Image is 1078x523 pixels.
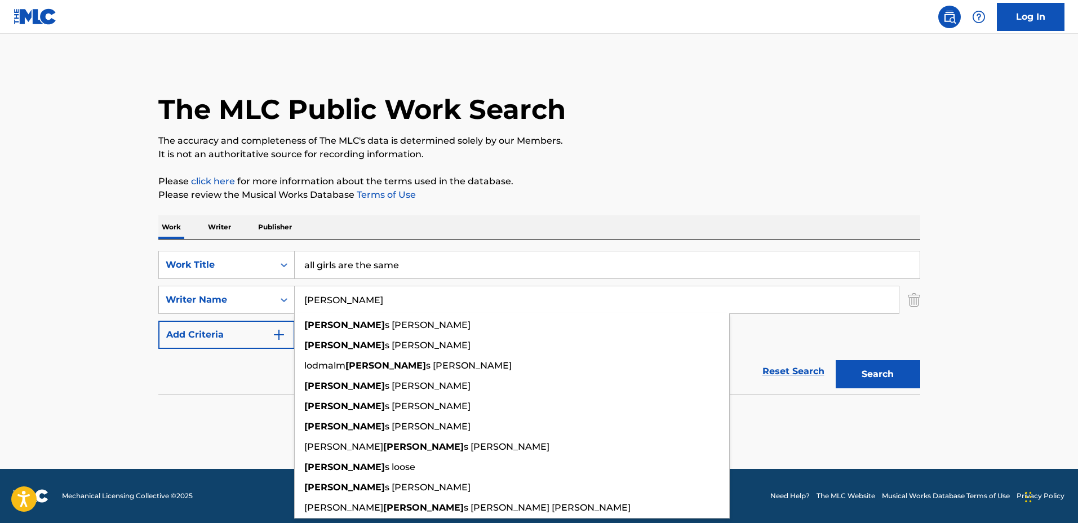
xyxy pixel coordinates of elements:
span: lodmalm [304,360,345,371]
a: Public Search [938,6,961,28]
img: search [943,10,956,24]
span: s loose [385,462,415,472]
p: The accuracy and completeness of The MLC's data is determined solely by our Members. [158,134,920,148]
strong: [PERSON_NAME] [383,502,464,513]
span: s [PERSON_NAME] [385,380,471,391]
a: Privacy Policy [1017,491,1064,501]
span: [PERSON_NAME] [304,502,383,513]
div: Help [968,6,990,28]
a: Log In [997,3,1064,31]
span: s [PERSON_NAME] [464,441,549,452]
strong: [PERSON_NAME] [304,380,385,391]
strong: [PERSON_NAME] [304,340,385,351]
img: MLC Logo [14,8,57,25]
img: help [972,10,986,24]
span: s [PERSON_NAME] [385,401,471,411]
span: s [PERSON_NAME] [PERSON_NAME] [464,502,631,513]
div: Writer Name [166,293,267,307]
p: Please review the Musical Works Database [158,188,920,202]
strong: [PERSON_NAME] [304,482,385,493]
a: Need Help? [770,491,810,501]
strong: [PERSON_NAME] [383,441,464,452]
p: Work [158,215,184,239]
h1: The MLC Public Work Search [158,92,566,126]
span: s [PERSON_NAME] [385,320,471,330]
strong: [PERSON_NAME] [304,320,385,330]
img: Delete Criterion [908,286,920,314]
a: click here [191,176,235,187]
span: s [PERSON_NAME] [385,421,471,432]
span: s [PERSON_NAME] [426,360,512,371]
p: Please for more information about the terms used in the database. [158,175,920,188]
p: Publisher [255,215,295,239]
form: Search Form [158,251,920,394]
div: Work Title [166,258,267,272]
span: s [PERSON_NAME] [385,340,471,351]
a: Reset Search [757,359,830,384]
a: The MLC Website [817,491,875,501]
span: Mechanical Licensing Collective © 2025 [62,491,193,501]
strong: [PERSON_NAME] [304,462,385,472]
a: Musical Works Database Terms of Use [882,491,1010,501]
img: 9d2ae6d4665cec9f34b9.svg [272,328,286,342]
strong: [PERSON_NAME] [304,421,385,432]
span: [PERSON_NAME] [304,441,383,452]
iframe: Chat Widget [1022,469,1078,523]
p: Writer [205,215,234,239]
strong: [PERSON_NAME] [304,401,385,411]
span: s [PERSON_NAME] [385,482,471,493]
div: Drag [1025,480,1032,514]
button: Add Criteria [158,321,295,349]
button: Search [836,360,920,388]
p: It is not an authoritative source for recording information. [158,148,920,161]
strong: [PERSON_NAME] [345,360,426,371]
a: Terms of Use [354,189,416,200]
img: logo [14,489,48,503]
